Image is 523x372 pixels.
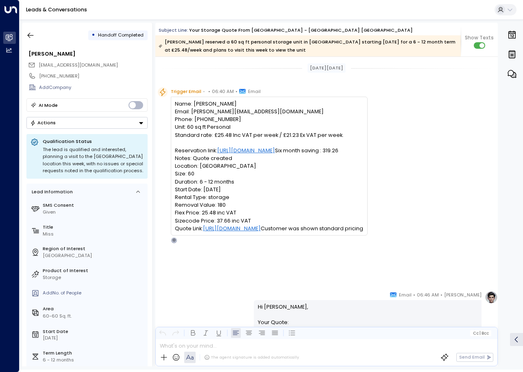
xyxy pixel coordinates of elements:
span: [PERSON_NAME] [444,291,482,299]
span: Show Texts [465,34,494,41]
div: [GEOGRAPHIC_DATA] [43,252,145,259]
div: [DATE] [43,335,145,342]
div: Lead Information [29,188,73,195]
button: Redo [171,328,181,338]
span: | [479,331,481,335]
span: • [413,291,415,299]
a: Leads & Conversations [26,6,87,13]
div: 60-60 Sq. ft. [43,313,72,320]
div: AddNo. of People [43,290,145,296]
div: Storage [43,274,145,281]
div: • [92,29,95,41]
label: SMS Consent [43,202,145,209]
div: [PERSON_NAME] [28,50,147,58]
div: The lead is qualified and interested, planning a visit to the [GEOGRAPHIC_DATA] location this wee... [43,146,144,175]
pre: Name: [PERSON_NAME] Email: [PERSON_NAME][EMAIL_ADDRESS][DOMAIN_NAME] Phone: [PHONE_NUMBER] Unit: ... [175,100,363,232]
button: Actions [26,117,148,129]
button: Undo [158,328,168,338]
img: profile-logo.png [485,291,498,304]
div: [PERSON_NAME] reserved a 60 sq ft personal storage unit in [GEOGRAPHIC_DATA] starting [DATE] for ... [159,38,457,54]
span: 06:46 AM [417,291,439,299]
span: [EMAIL_ADDRESS][DOMAIN_NAME] [39,62,118,68]
span: • [440,291,442,299]
div: [DATE][DATE] [307,63,346,73]
p: Qualification Status [43,138,144,145]
span: Email [399,291,412,299]
span: 06:40 AM [212,87,234,95]
div: Actions [30,120,56,125]
span: Cc Bcc [473,331,489,335]
a: [URL][DOMAIN_NAME] [203,225,261,232]
label: Region of Interest [43,245,145,252]
span: • [208,87,210,95]
span: • [203,87,205,95]
div: [PHONE_NUMBER] [39,73,147,80]
a: [URL][DOMAIN_NAME] [217,147,275,154]
div: Your storage quote from [GEOGRAPHIC_DATA] - [GEOGRAPHIC_DATA] [GEOGRAPHIC_DATA] [189,27,413,34]
label: Area [43,305,145,312]
div: AddCompany [39,84,147,91]
div: Miss [43,231,145,238]
div: Button group with a nested menu [26,117,148,129]
div: AI Mode [39,101,58,109]
span: Handoff Completed [98,32,144,38]
span: Subject Line: [159,27,188,33]
div: O [171,237,177,244]
span: lorenwray@gmail.com [39,62,118,69]
div: Given [43,209,145,216]
span: Email [248,87,261,95]
span: Trigger Email [171,87,201,95]
div: 6 - 12 months [43,357,145,363]
button: Cc|Bcc [470,330,491,336]
span: • [235,87,238,95]
label: Title [43,224,145,231]
label: Term Length [43,350,145,357]
div: The agent signature is added automatically [204,355,299,360]
label: Start Date [43,328,145,335]
label: Product of Interest [43,267,145,274]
